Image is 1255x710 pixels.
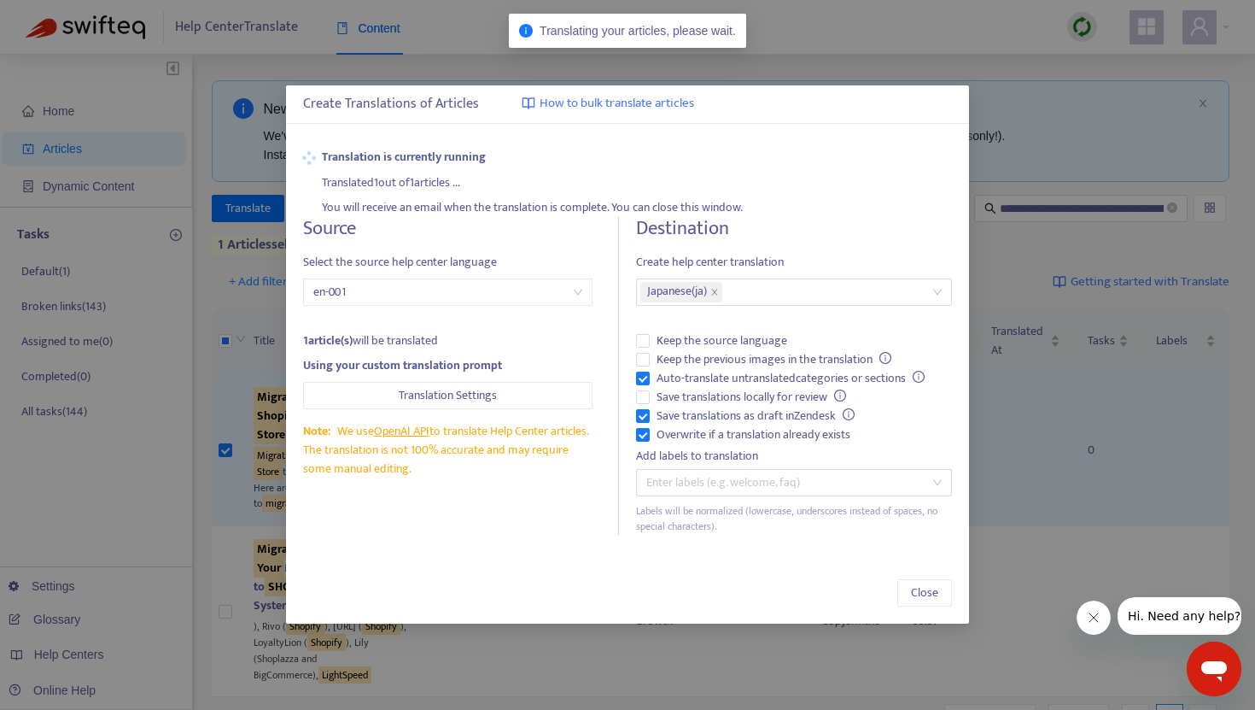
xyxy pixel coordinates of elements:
[399,386,497,405] span: Translation Settings
[303,94,952,114] div: Create Translations of Articles
[303,331,353,350] strong: 1 article(s)
[650,369,931,388] span: Auto-translate untranslated categories or sections
[540,24,736,38] span: Translating your articles, please wait.
[303,356,592,375] div: Using your custom translation prompt
[322,192,953,218] div: You will receive an email when the translation is complete. You can close this window.
[303,332,592,350] div: will be translated
[911,584,938,602] span: Close
[303,422,592,478] div: We use to translate Help Center articles. The translation is not 100% accurate and may require so...
[834,390,846,402] span: info-circle
[913,371,925,383] span: info-circle
[522,97,535,110] img: image-link
[1187,642,1241,696] iframe: メッセージングウィンドウを開くボタン
[650,388,853,407] span: Save translations locally for review
[1118,597,1241,635] iframe: 会社からのメッセージ
[1077,601,1111,635] iframe: メッセージを閉じる
[650,332,794,350] span: Keep the source language
[650,425,857,444] span: Overwrite if a translation already exists
[710,288,719,296] span: close
[897,579,952,607] button: Close
[540,94,694,114] span: How to bulk translate articles
[636,447,952,466] div: Add labels to translation
[650,407,861,425] span: Save translations as draft in Zendesk
[519,24,533,38] span: info-circle
[522,94,694,114] a: How to bulk translate articles
[303,253,592,272] span: Select the source help center language
[303,421,330,441] span: Note:
[636,253,952,272] span: Create help center translation
[313,279,582,305] span: en-001
[636,503,952,536] div: Labels will be normalized (lowercase, underscores instead of spaces, no special characters).
[303,217,592,240] h4: Source
[374,421,429,441] a: OpenAI API
[303,382,592,409] button: Translation Settings
[843,408,855,420] span: info-circle
[322,167,953,192] div: Translated 1 out of 1 articles ...
[879,352,891,364] span: info-circle
[322,148,953,167] strong: Translation is currently running
[636,217,952,240] h4: Destination
[650,350,898,369] span: Keep the previous images in the translation
[647,282,707,302] span: Japanese ( ja )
